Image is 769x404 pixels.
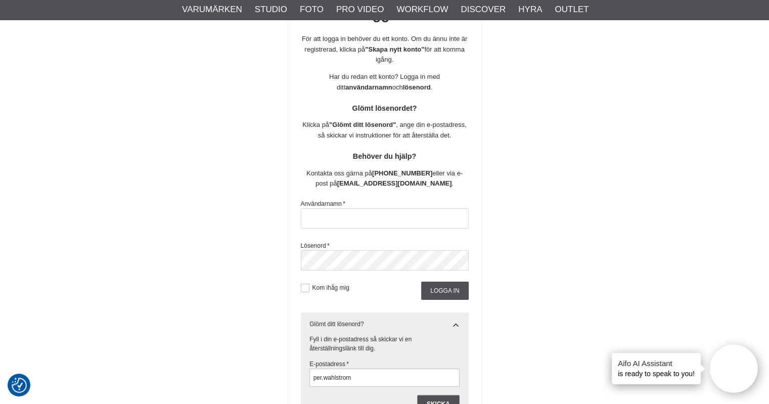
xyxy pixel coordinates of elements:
[421,282,468,300] input: Logga in
[182,3,242,16] a: Varumärken
[301,168,469,190] p: Kontakta oss gärna på eller via e-post på .
[309,336,412,352] span: Fyll i din e-postadress så skickar vi en återställningslänk till dig.
[337,179,452,187] strong: [EMAIL_ADDRESS][DOMAIN_NAME]
[345,83,392,91] strong: användarnamn
[461,3,506,16] a: Discover
[301,200,345,207] label: Användarnamn
[12,376,27,394] button: Samtyckesinställningar
[301,120,469,141] p: Klicka på , ange din e-postadress, så skickar vi instruktioner för att återställa det.
[309,361,349,368] label: E-postadress
[255,3,287,16] a: Studio
[301,72,469,93] p: Har du redan ett konto? Logga in med ditt och .
[301,242,330,249] label: Lösenord
[336,3,384,16] a: Pro Video
[12,378,27,393] img: Revisit consent button
[612,353,701,384] div: is ready to speak to you!
[300,3,324,16] a: Foto
[365,46,424,53] strong: "Skapa nytt konto"
[309,284,349,291] label: Kom ihåg mig
[309,320,460,329] div: Glömt ditt lösenord?
[518,3,542,16] a: Hyra
[618,358,695,369] h4: Aifo AI Assistant
[352,104,417,112] strong: Glömt lösenordet?
[403,83,431,91] strong: lösenord
[301,34,469,65] p: För att logga in behöver du ett konto. Om du ännu inte är registrerad, klicka på för att komma ig...
[329,121,396,128] strong: "Glömt ditt lösenord"
[396,3,448,16] a: Workflow
[372,169,432,177] strong: [PHONE_NUMBER]
[353,152,417,160] strong: Behöver du hjälp?
[555,3,589,16] a: Outlet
